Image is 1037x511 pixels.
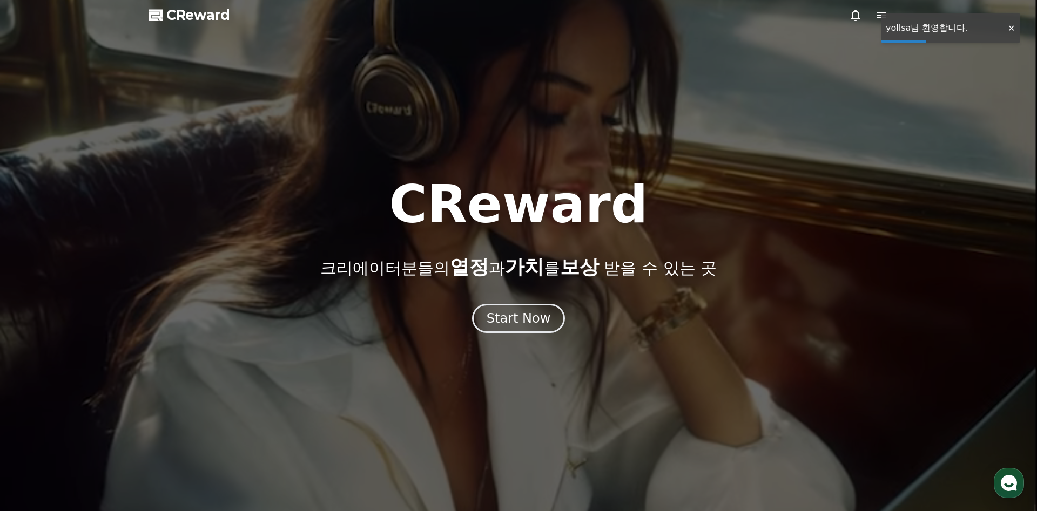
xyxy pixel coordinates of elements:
a: 설정 [139,342,207,369]
p: 크리에이터분들의 과 를 받을 수 있는 곳 [320,256,717,278]
a: 대화 [71,342,139,369]
div: Start Now [487,310,551,327]
span: 대화 [99,359,112,367]
span: 가치 [505,256,544,278]
span: 설정 [167,358,180,367]
a: Start Now [472,315,565,325]
button: Start Now [472,304,565,333]
span: 열정 [450,256,489,278]
a: CReward [149,6,230,24]
span: 홈 [34,358,41,367]
span: CReward [166,6,230,24]
span: 보상 [560,256,599,278]
a: 홈 [3,342,71,369]
h1: CReward [389,179,648,230]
